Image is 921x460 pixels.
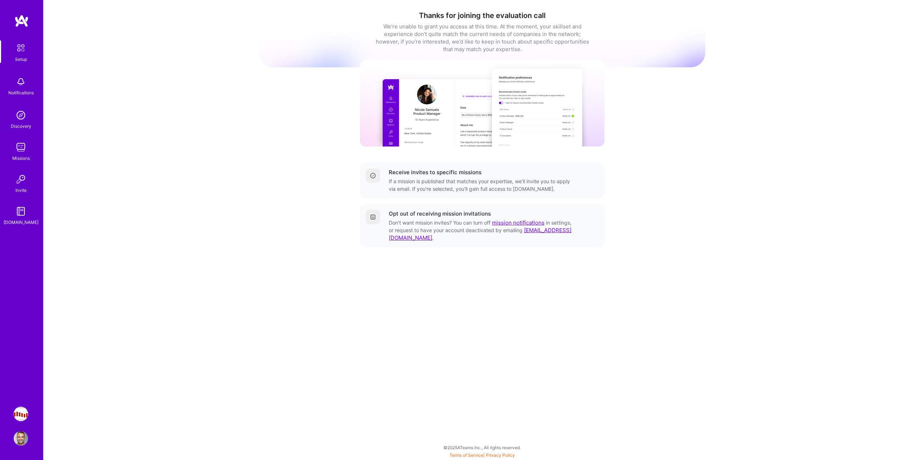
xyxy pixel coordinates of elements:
div: If a mission is published that matches your expertise, we'll invite you to apply via email. If yo... [389,177,573,193]
img: Completed [370,173,376,179]
div: © 2025 ATeams Inc., All rights reserved. [43,438,921,456]
div: Invite [15,186,27,194]
div: We’re unable to grant you access at this time. At the moment, your skillset and experience don’t ... [374,23,590,53]
img: discovery [14,108,28,122]
div: Receive invites to specific missions [389,168,482,176]
h1: Thanks for joining the evaluation call [259,11,705,20]
div: Missions [12,154,30,162]
div: Opt out of receiving mission invitations [389,210,491,217]
div: Don’t want mission invites? You can turn off in settings, or request to have your account deactiv... [389,219,573,242]
div: Setup [15,55,27,63]
div: Notifications [8,89,34,96]
div: Discovery [11,122,31,130]
img: User Avatar [14,431,28,446]
a: mission notifications [492,219,544,226]
img: teamwork [14,140,28,154]
img: logo [14,14,29,27]
img: Steelbay.ai: AI Engineer for Multi-Agent Platform [14,407,28,421]
a: Steelbay.ai: AI Engineer for Multi-Agent Platform [12,407,30,421]
img: curated missions [360,60,605,146]
img: guide book [14,204,28,218]
div: [DOMAIN_NAME] [4,218,38,226]
img: setup [13,40,28,55]
span: | [450,452,515,458]
img: Invite [14,172,28,186]
img: Getting started [370,214,376,220]
a: Privacy Policy [486,452,515,458]
a: User Avatar [12,431,30,446]
img: bell [14,75,28,89]
a: Terms of Service [450,452,483,458]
